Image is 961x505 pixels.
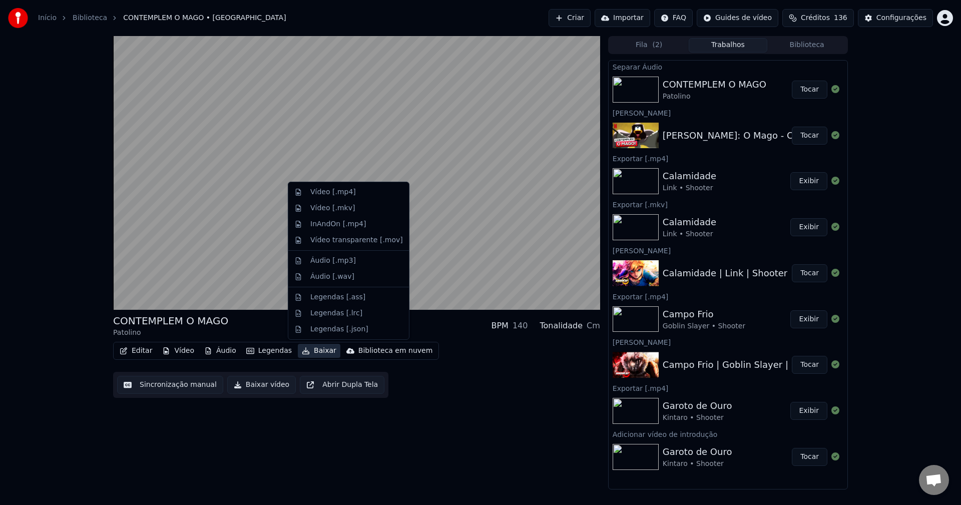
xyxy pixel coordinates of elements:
div: Campo Frio [663,307,745,321]
button: FAQ [654,9,693,27]
button: Legendas [242,344,296,358]
div: [PERSON_NAME] [609,244,847,256]
div: CONTEMPLEM O MAGO [663,78,766,92]
button: Exibir [790,402,827,420]
button: Créditos136 [782,9,854,27]
button: Tocar [792,264,827,282]
button: Baixar vídeo [227,376,296,394]
div: Exportar [.mkv] [609,198,847,210]
button: Tocar [792,448,827,466]
div: Exportar [.mp4] [609,152,847,164]
div: Exportar [.mp4] [609,382,847,394]
div: Garoto de Ouro [663,399,732,413]
div: Goblin Slayer • Shooter [663,321,745,331]
nav: breadcrumb [38,13,286,23]
button: Sincronização manual [117,376,223,394]
button: Criar [549,9,591,27]
div: Legendas [.json] [310,324,368,334]
button: Importar [595,9,650,27]
button: Vídeo [158,344,198,358]
div: Cm [587,320,600,332]
button: Configurações [858,9,933,27]
button: Tocar [792,81,827,99]
span: Créditos [801,13,830,23]
button: Guides de vídeo [697,9,778,27]
div: Separar Áudio [609,61,847,73]
div: Legendas [.ass] [310,292,365,302]
div: Áudio [.mp3] [310,256,356,266]
button: Áudio [200,344,240,358]
div: [PERSON_NAME] [609,107,847,119]
div: InAndOn [.mp4] [310,219,366,229]
div: Vídeo [.mkv] [310,203,355,213]
div: Patolino [663,92,766,102]
div: Vídeo [.mp4] [310,187,356,197]
div: Biblioteca em nuvem [358,346,433,356]
div: Calamidade [663,169,716,183]
div: Tonalidade [540,320,583,332]
a: Início [38,13,57,23]
a: Biblioteca [73,13,107,23]
div: Link • Shooter [663,183,716,193]
div: Garoto de Ouro [663,445,732,459]
span: 136 [834,13,847,23]
div: Kintaro • Shooter [663,459,732,469]
span: CONTEMPLEM O MAGO • [GEOGRAPHIC_DATA] [123,13,286,23]
div: Calamidade | Link | Shooter [663,266,787,280]
button: Exibir [790,172,827,190]
div: Kintaro • Shooter [663,413,732,423]
div: [PERSON_NAME] [609,336,847,348]
div: Link • Shooter [663,229,716,239]
button: Biblioteca [767,38,846,53]
div: Configurações [876,13,926,23]
div: 140 [513,320,528,332]
div: CONTEMPLEM O MAGO [113,314,228,328]
div: Adicionar vídeo de introdução [609,428,847,440]
div: Exportar [.mp4] [609,290,847,302]
button: Exibir [790,310,827,328]
button: Tocar [792,356,827,374]
button: Tocar [792,127,827,145]
div: Legendas [.lrc] [310,308,362,318]
button: Trabalhos [689,38,768,53]
div: Vídeo transparente [.mov] [310,235,403,245]
button: Fila [610,38,689,53]
button: Exibir [790,218,827,236]
div: Calamidade [663,215,716,229]
button: Abrir Dupla Tela [300,376,384,394]
button: Baixar [298,344,340,358]
div: BPM [491,320,508,332]
div: Áudio [.wav] [310,272,354,282]
div: Bate-papo aberto [919,465,949,495]
div: Campo Frio | Goblin Slayer | Shooter [663,358,826,372]
button: Editar [116,344,156,358]
img: youka [8,8,28,28]
div: Patolino [113,328,228,338]
span: ( 2 ) [652,40,662,50]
